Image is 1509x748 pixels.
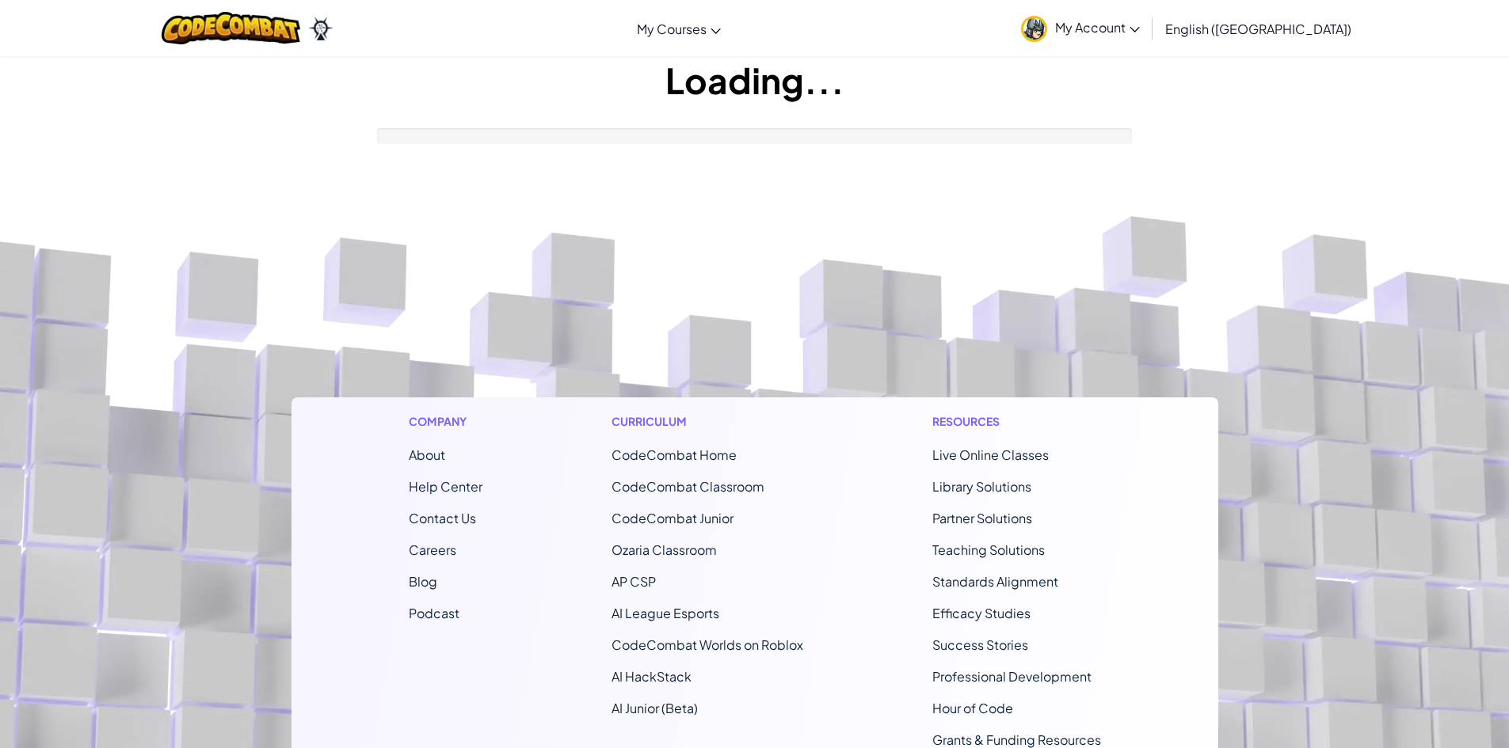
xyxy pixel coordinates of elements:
[409,573,437,590] a: Blog
[612,510,734,526] a: CodeCombat Junior
[932,510,1032,526] a: Partner Solutions
[409,478,482,495] a: Help Center
[1165,21,1351,37] span: English ([GEOGRAPHIC_DATA])
[1055,19,1140,36] span: My Account
[637,21,707,37] span: My Courses
[932,478,1031,495] a: Library Solutions
[612,446,737,463] span: CodeCombat Home
[612,478,764,495] a: CodeCombat Classroom
[612,541,717,558] a: Ozaria Classroom
[612,413,803,430] h1: Curriculum
[409,541,456,558] a: Careers
[932,446,1049,463] a: Live Online Classes
[612,605,719,621] a: AI League Esports
[612,636,803,653] a: CodeCombat Worlds on Roblox
[932,731,1101,748] a: Grants & Funding Resources
[308,17,333,40] img: Ozaria
[612,700,698,716] a: AI Junior (Beta)
[1157,7,1359,50] a: English ([GEOGRAPHIC_DATA])
[932,573,1058,590] a: Standards Alignment
[932,700,1013,716] a: Hour of Code
[409,605,459,621] a: Podcast
[932,541,1045,558] a: Teaching Solutions
[932,605,1031,621] a: Efficacy Studies
[1013,3,1148,53] a: My Account
[612,573,656,590] a: AP CSP
[409,413,482,430] h1: Company
[409,446,445,463] a: About
[162,12,300,44] img: CodeCombat logo
[1021,16,1047,42] img: avatar
[612,668,692,685] a: AI HackStack
[629,7,729,50] a: My Courses
[932,636,1028,653] a: Success Stories
[932,668,1092,685] a: Professional Development
[409,510,476,526] span: Contact Us
[932,413,1101,430] h1: Resources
